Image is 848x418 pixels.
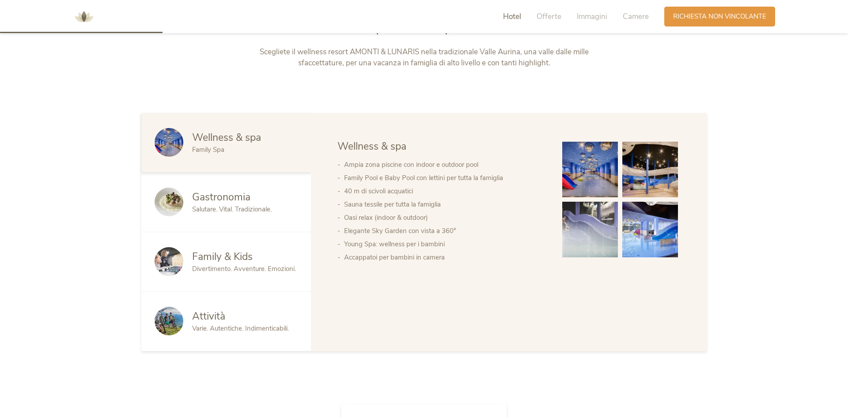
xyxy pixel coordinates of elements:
img: AMONTI & LUNARIS Wellnessresort [71,4,97,30]
span: Family Spa [192,145,224,154]
span: Wellness & spa [337,139,406,153]
li: Family Pool e Baby Pool con lettini per tutta la famiglia [344,171,545,185]
a: AMONTI & LUNARIS Wellnessresort [71,13,97,19]
span: Camere [623,11,649,22]
span: Divertimento. Avventure. Emozioni. [192,264,296,273]
p: Scegliete il wellness resort AMONTI & LUNARIS nella tradizionale Valle Aurina, una valle dalle mi... [240,46,609,69]
li: Accappatoi per bambini in camera [344,251,545,264]
li: Sauna tessile per tutta la famiglia [344,198,545,211]
li: Ampia zona piscine con indoor e outdoor pool [344,158,545,171]
span: Gastronomia [192,190,250,204]
span: Wellness & spa [192,131,261,144]
span: Varie. Autentiche. Indimenticabili. [192,324,289,333]
li: 40 m di scivoli acquatici [344,185,545,198]
span: Richiesta non vincolante [673,12,766,21]
span: Attività [192,309,225,323]
span: Salutare. Vital. Tradizionale. [192,205,272,214]
li: Oasi relax (indoor & outdoor) [344,211,545,224]
li: Young Spa: wellness per i bambini [344,237,545,251]
span: Family & Kids [192,250,253,264]
span: Immagini [577,11,607,22]
span: Hotel [503,11,521,22]
span: Offerte [537,11,561,22]
li: Elegante Sky Garden con vista a 360° [344,224,545,237]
